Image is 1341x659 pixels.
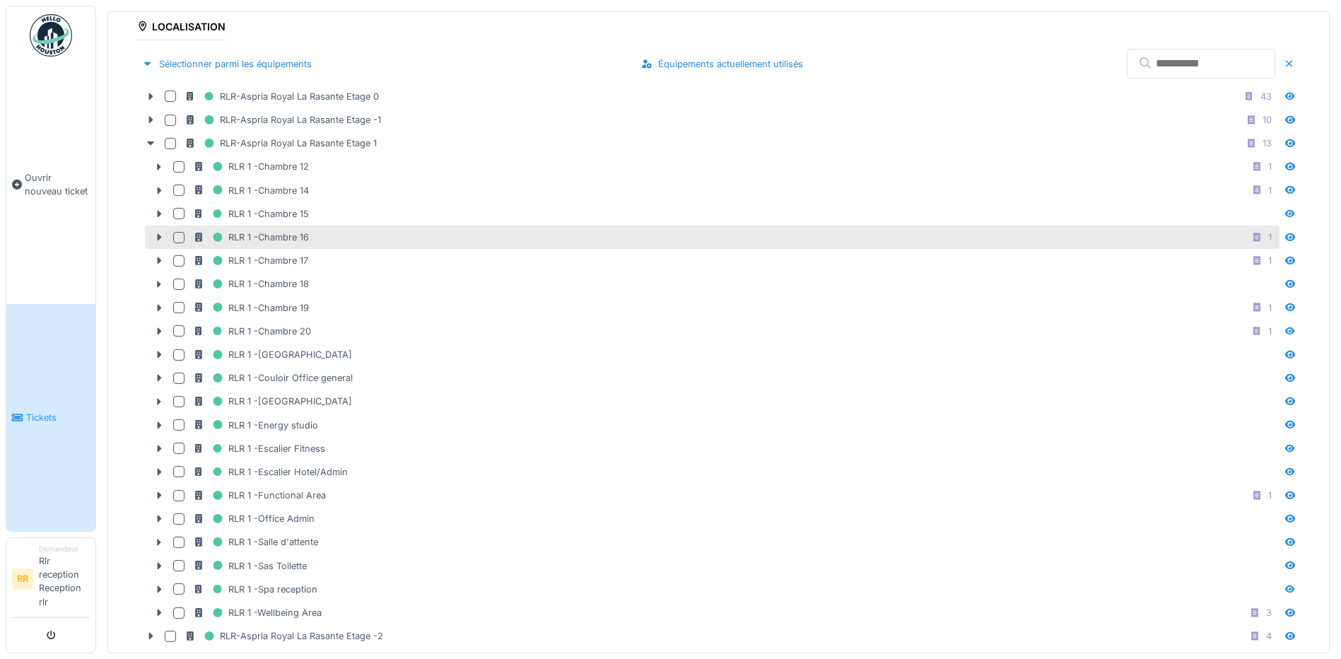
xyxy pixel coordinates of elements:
[193,440,325,457] div: RLR 1 -Escalier Fitness
[636,54,809,74] div: Équipements actuellement utilisés
[185,627,383,645] div: RLR-Aspria Royal La Rasante Etage -2
[39,544,90,614] li: Rlr reception Reception rlr
[193,182,309,199] div: RLR 1 -Chambre 14
[12,568,33,590] li: RR
[1266,606,1272,619] div: 3
[185,111,381,129] div: RLR-Aspria Royal La Rasante Etage -1
[193,581,317,598] div: RLR 1 -Spa reception
[6,304,95,530] a: Tickets
[193,416,318,434] div: RLR 1 -Energy studio
[193,299,309,317] div: RLR 1 -Chambre 19
[193,486,326,504] div: RLR 1 -Functional Area
[25,171,90,198] span: Ouvrir nouveau ticket
[1268,160,1272,173] div: 1
[1268,184,1272,197] div: 1
[193,463,348,481] div: RLR 1 -Escalier Hotel/Admin
[1268,489,1272,502] div: 1
[193,275,309,293] div: RLR 1 -Chambre 18
[1268,325,1272,338] div: 1
[1263,113,1272,127] div: 10
[193,604,322,622] div: RLR 1 -Wellbeing Area
[30,14,72,57] img: Badge_color-CXgf-gQk.svg
[193,392,352,410] div: RLR 1 -[GEOGRAPHIC_DATA]
[193,205,309,223] div: RLR 1 -Chambre 15
[185,134,377,152] div: RLR-Aspria Royal La Rasante Etage 1
[1268,301,1272,315] div: 1
[26,411,90,424] span: Tickets
[193,533,318,551] div: RLR 1 -Salle d'attente
[193,158,309,175] div: RLR 1 -Chambre 12
[39,544,90,554] div: Demandeur
[1266,629,1272,643] div: 4
[193,228,309,246] div: RLR 1 -Chambre 16
[12,544,90,618] a: RR DemandeurRlr reception Reception rlr
[1263,136,1272,150] div: 13
[136,54,317,74] div: Sélectionner parmi les équipements
[193,557,307,575] div: RLR 1 -Sas Toilette
[185,88,379,105] div: RLR-Aspria Royal La Rasante Etage 0
[193,252,308,269] div: RLR 1 -Chambre 17
[1268,231,1272,244] div: 1
[136,16,226,40] div: Localisation
[193,369,353,387] div: RLR 1 -Couloir Office general
[193,322,311,340] div: RLR 1 -Chambre 20
[1268,254,1272,267] div: 1
[1260,90,1272,103] div: 43
[6,64,95,304] a: Ouvrir nouveau ticket
[193,510,315,527] div: RLR 1 -Office Admin
[193,346,352,363] div: RLR 1 -[GEOGRAPHIC_DATA]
